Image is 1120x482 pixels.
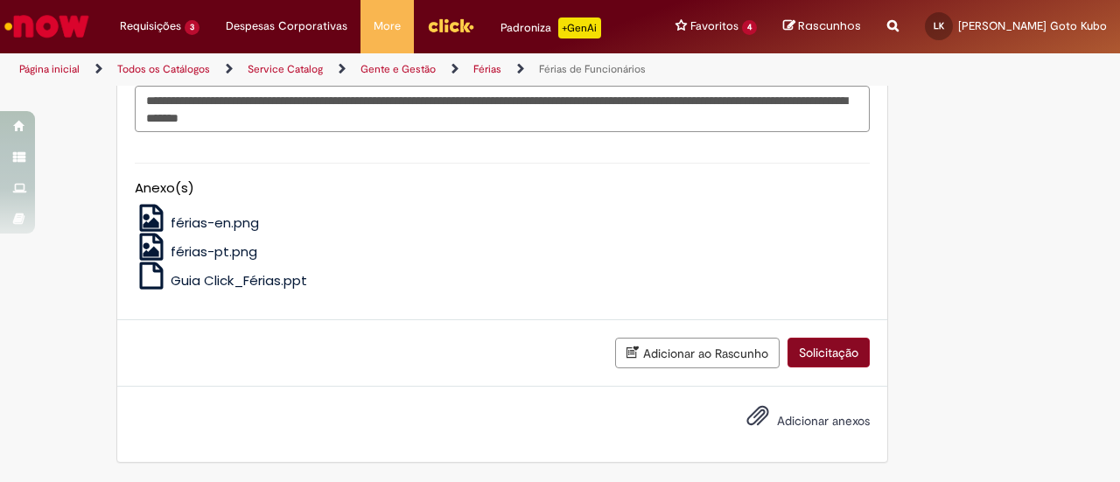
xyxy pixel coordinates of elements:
[374,17,401,35] span: More
[171,271,307,290] span: Guia Click_Férias.ppt
[135,271,308,290] a: Guia Click_Férias.ppt
[171,242,257,261] span: férias-pt.png
[171,213,259,232] span: férias-en.png
[226,17,347,35] span: Despesas Corporativas
[958,18,1107,33] span: [PERSON_NAME] Goto Kubo
[783,18,861,35] a: Rascunhos
[742,400,773,440] button: Adicionar anexos
[120,17,181,35] span: Requisições
[777,413,870,429] span: Adicionar anexos
[934,20,944,31] span: LK
[360,62,436,76] a: Gente e Gestão
[135,213,260,232] a: férias-en.png
[135,181,870,196] h5: Anexo(s)
[2,9,92,44] img: ServiceNow
[558,17,601,38] p: +GenAi
[117,62,210,76] a: Todos os Catálogos
[185,20,199,35] span: 3
[690,17,738,35] span: Favoritos
[787,338,870,367] button: Solicitação
[427,12,474,38] img: click_logo_yellow_360x200.png
[248,62,323,76] a: Service Catalog
[473,62,501,76] a: Férias
[19,62,80,76] a: Página inicial
[539,62,646,76] a: Férias de Funcionários
[500,17,601,38] div: Padroniza
[13,53,733,86] ul: Trilhas de página
[135,86,870,132] textarea: Descrição
[742,20,757,35] span: 4
[135,242,258,261] a: férias-pt.png
[615,338,780,368] button: Adicionar ao Rascunho
[798,17,861,34] span: Rascunhos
